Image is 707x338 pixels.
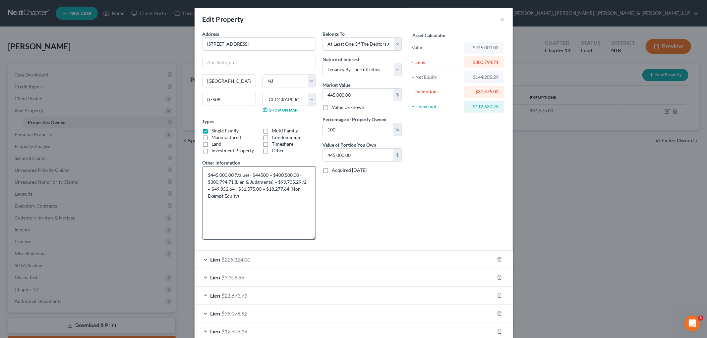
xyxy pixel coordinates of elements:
span: $3,309.88 [222,274,245,280]
label: Other [272,147,284,154]
label: Value Unknown [332,104,364,111]
label: Condominium [272,134,302,141]
label: Value of Portion You Own [323,141,376,148]
span: Address [203,31,219,37]
div: $ [393,149,401,161]
label: Acquired [DATE] [332,167,367,173]
div: = Unexempt [412,103,462,110]
input: Apt, Suite, etc... [203,56,316,69]
div: % [393,123,401,136]
span: Lien [210,292,220,299]
iframe: Intercom live chat [684,315,700,331]
input: 0.00 [323,123,393,136]
input: 0.00 [323,149,393,161]
div: - Exemptions [412,88,462,95]
div: $445,000.00 [470,44,499,51]
div: - Liens [412,59,462,66]
span: 5 [698,315,703,321]
input: Enter city... [203,75,256,87]
label: Nature of Interest [323,56,359,63]
label: Timeshare [272,141,293,147]
label: Market Value [323,81,350,88]
span: Lien [210,310,220,316]
div: Value [412,44,462,51]
span: $21,673.73 [222,292,248,299]
span: Lien [210,256,220,263]
span: $38,078.92 [222,310,248,316]
label: Other information [203,159,241,166]
label: Multi Family [272,127,298,134]
input: Enter zip... [203,93,256,106]
input: 0.00 [323,89,393,101]
button: × [500,15,505,23]
div: $144,205.29 [470,74,499,80]
span: $225,124.00 [222,256,251,263]
label: Manufactured [212,134,241,141]
span: $12,608.18 [222,328,248,334]
label: Land [212,141,222,147]
label: Single Family [212,127,239,134]
label: Investment Property [212,147,254,154]
div: = Net Equity [412,74,462,80]
div: $112,630.29 [470,103,499,110]
label: Types [203,118,214,125]
input: Enter address... [203,38,316,50]
span: Lien [210,328,220,334]
span: Belongs To [323,31,345,37]
span: Lien [210,274,220,280]
label: Asset Calculator [412,32,446,39]
label: Percentage of Property Owned [323,116,386,123]
div: $31,575.00 [470,88,499,95]
div: Edit Property [203,15,244,24]
div: $300,794.71 [470,59,499,66]
div: $ [393,89,401,101]
a: Show on Map [263,107,297,113]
